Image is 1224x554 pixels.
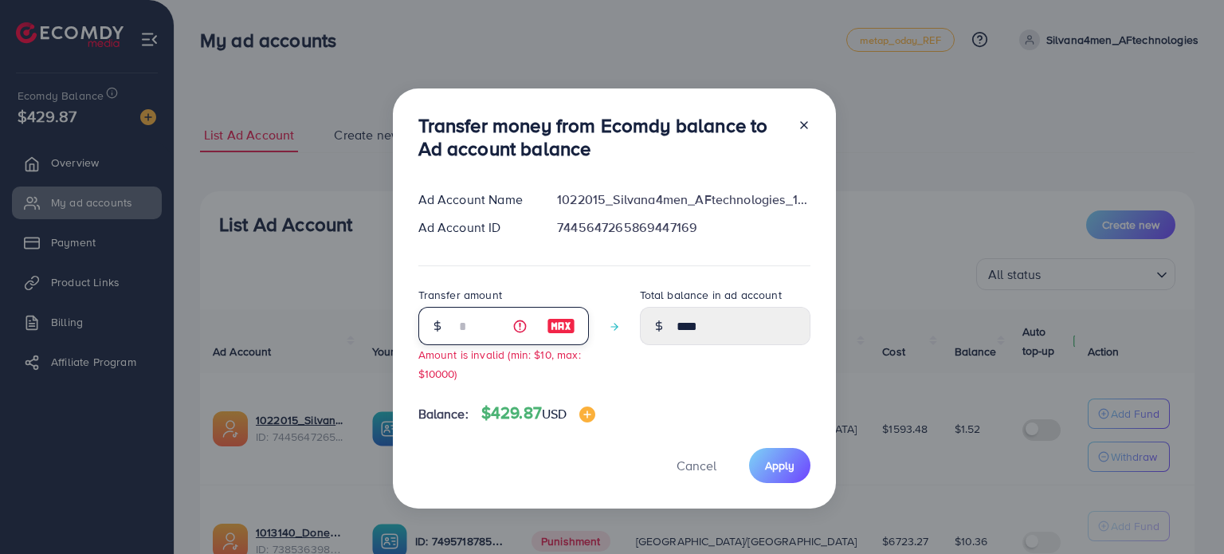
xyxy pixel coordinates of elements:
small: Amount is invalid (min: $10, max: $10000) [418,347,581,380]
span: USD [542,405,567,422]
img: image [547,316,575,336]
img: image [579,407,595,422]
button: Apply [749,448,810,482]
iframe: Chat [1156,482,1212,542]
div: 1022015_Silvana4men_AFtechnologies_1733574856174 [544,191,822,209]
button: Cancel [657,448,736,482]
div: Ad Account ID [406,218,545,237]
div: 7445647265869447169 [544,218,822,237]
span: Balance: [418,405,469,423]
div: Ad Account Name [406,191,545,209]
span: Cancel [677,457,716,474]
label: Total balance in ad account [640,287,782,303]
span: Apply [765,458,794,473]
h4: $429.87 [481,403,596,423]
label: Transfer amount [418,287,502,303]
h3: Transfer money from Ecomdy balance to Ad account balance [418,114,785,160]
